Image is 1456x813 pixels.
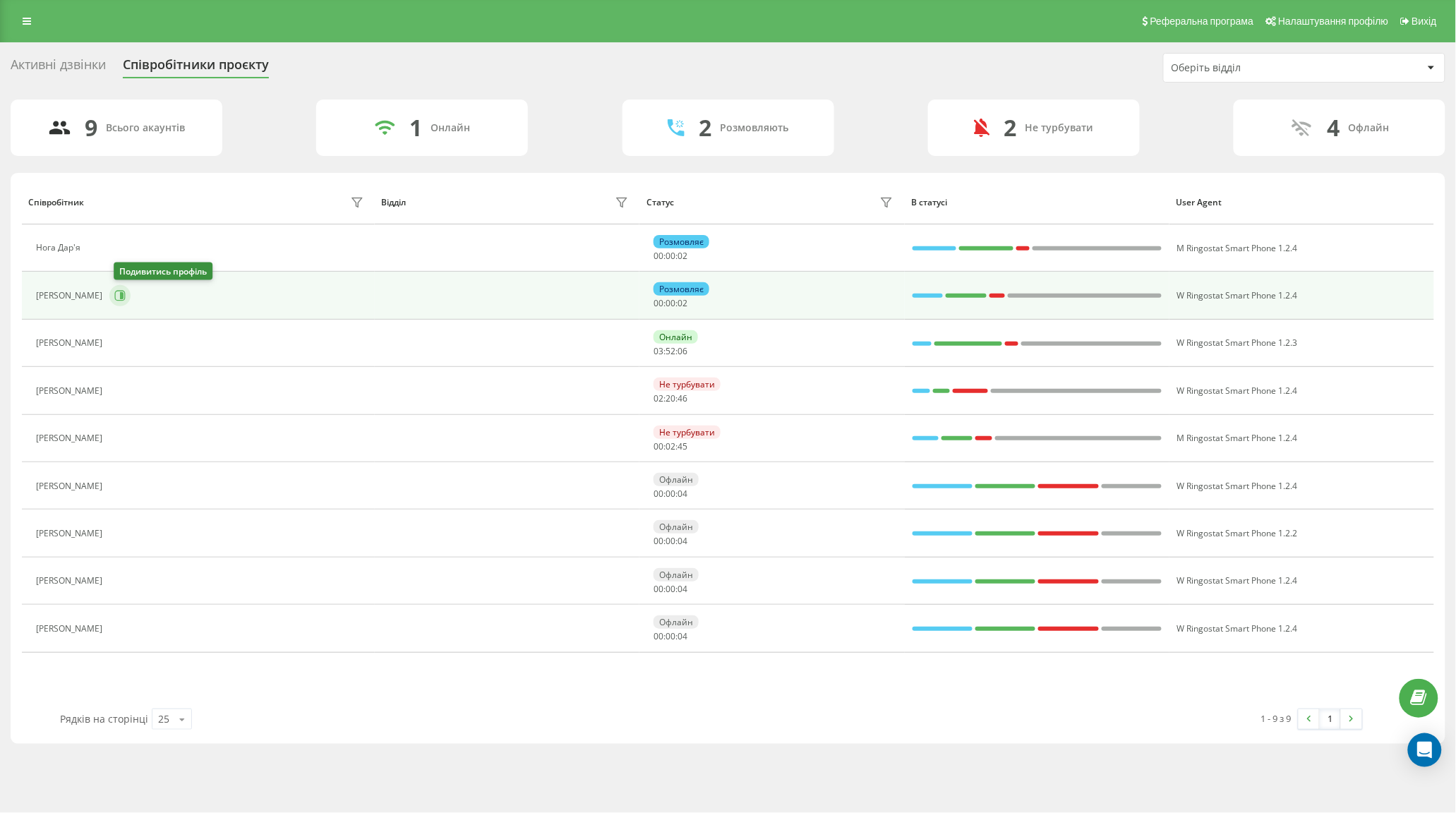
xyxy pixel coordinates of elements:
div: Співробітник [28,198,84,207]
span: 00 [666,488,675,500]
span: 00 [654,488,663,500]
div: Офлайн [654,615,699,629]
div: Нога Дар'я [36,243,84,253]
div: Подивитись профіль [114,263,212,280]
span: W Ringostat Smart Phone 1.2.4 [1177,289,1298,301]
span: 00 [666,583,675,595]
span: 04 [678,583,687,595]
div: : : [654,442,687,452]
span: 04 [678,535,687,547]
div: Статус [646,198,674,207]
div: : : [654,299,687,308]
div: [PERSON_NAME] [36,291,106,301]
span: M Ringostat Smart Phone 1.2.4 [1177,242,1298,254]
div: Відділ [382,198,407,207]
span: W Ringostat Smart Phone 1.2.3 [1177,337,1298,349]
div: Всього акаунтів [107,122,186,134]
div: [PERSON_NAME] [36,433,106,443]
div: 25 [158,712,169,726]
span: 00 [654,250,663,262]
span: 02 [654,392,663,404]
div: [PERSON_NAME] [36,624,106,634]
div: : : [654,489,687,499]
span: 20 [666,392,675,404]
div: : : [654,394,687,404]
span: 03 [654,345,663,357]
span: 00 [666,250,675,262]
div: Розмовляє [654,282,709,296]
span: W Ringostat Smart Phone 1.2.4 [1177,480,1298,492]
div: Співробітники проєкту [123,57,269,79]
div: [PERSON_NAME] [36,481,106,491]
span: 00 [654,535,663,547]
div: Офлайн [654,473,699,486]
span: W Ringostat Smart Phone 1.2.4 [1177,574,1298,586]
span: W Ringostat Smart Phone 1.2.2 [1177,527,1298,539]
span: 00 [666,630,675,642]
span: 52 [666,345,675,357]
div: 9 [85,114,98,141]
span: Вихід [1412,16,1437,27]
div: В статусі [911,198,1162,207]
div: Онлайн [431,122,470,134]
span: 02 [678,250,687,262]
div: [PERSON_NAME] [36,529,106,538]
div: 1 [409,114,422,141]
div: 4 [1328,114,1340,141]
span: 00 [654,297,663,309]
div: Офлайн [654,520,699,534]
div: Онлайн [654,330,698,344]
div: Активні дзвінки [11,57,106,79]
div: Не турбувати [654,378,721,391]
div: Розмовляють [720,122,788,134]
div: Розмовляє [654,235,709,248]
div: 2 [699,114,711,141]
div: : : [654,584,687,594]
span: 06 [678,345,687,357]
div: : : [654,347,687,356]
span: M Ringostat Smart Phone 1.2.4 [1177,432,1298,444]
div: : : [654,536,687,546]
div: [PERSON_NAME] [36,576,106,586]
span: 02 [666,440,675,452]
div: 1 - 9 з 9 [1261,711,1292,725]
span: 45 [678,440,687,452]
div: Open Intercom Messenger [1408,733,1442,767]
span: Рядків на сторінці [60,712,148,725]
div: Офлайн [654,568,699,582]
div: : : [654,632,687,642]
span: 00 [654,440,663,452]
span: Реферальна програма [1150,16,1254,27]
span: W Ringostat Smart Phone 1.2.4 [1177,622,1298,634]
span: 00 [666,535,675,547]
div: Оберіть відділ [1172,62,1340,74]
div: : : [654,251,687,261]
div: [PERSON_NAME] [36,338,106,348]
span: 00 [654,630,663,642]
div: 2 [1004,114,1017,141]
span: 46 [678,392,687,404]
div: Не турбувати [1025,122,1094,134]
span: Налаштування профілю [1278,16,1388,27]
span: 00 [654,583,663,595]
span: 00 [666,297,675,309]
span: 04 [678,488,687,500]
div: [PERSON_NAME] [36,386,106,396]
span: 04 [678,630,687,642]
div: Офлайн [1349,122,1390,134]
div: Не турбувати [654,426,721,439]
div: User Agent [1176,198,1427,207]
a: 1 [1320,709,1341,729]
span: 02 [678,297,687,309]
span: W Ringostat Smart Phone 1.2.4 [1177,385,1298,397]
